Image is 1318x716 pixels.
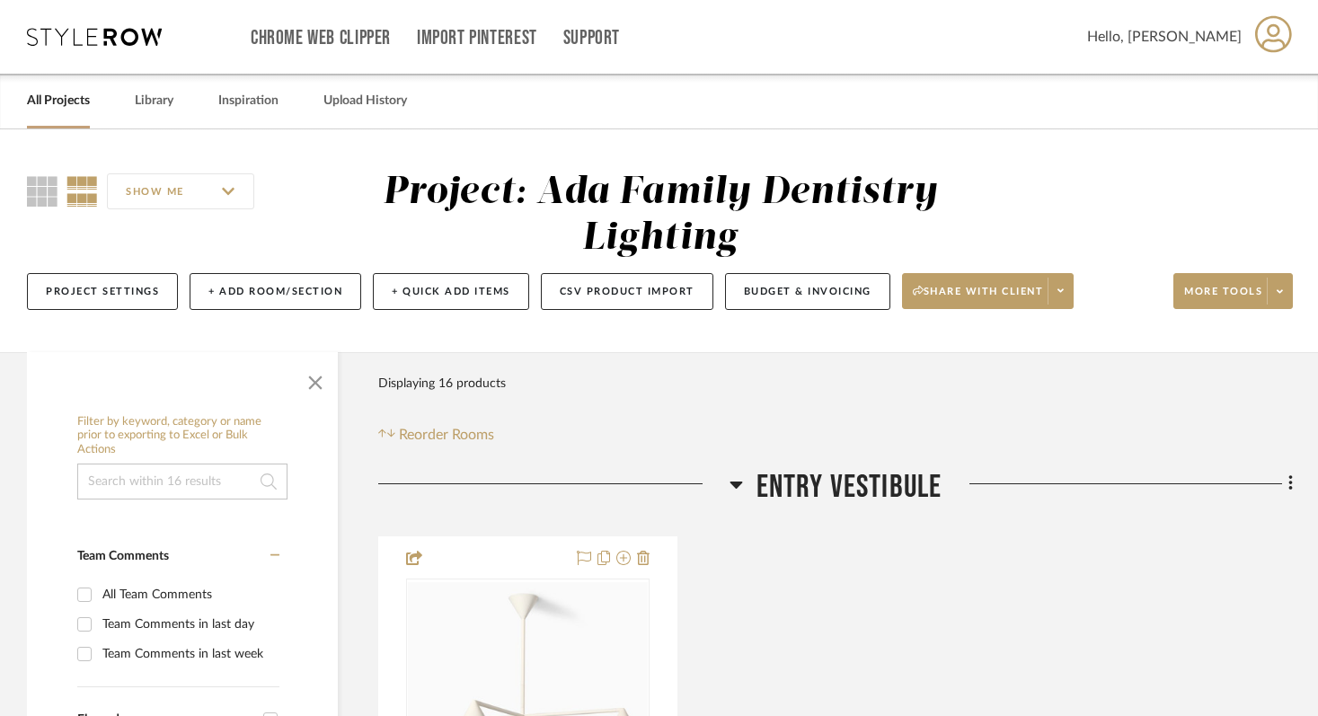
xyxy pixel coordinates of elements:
[102,580,275,609] div: All Team Comments
[102,640,275,668] div: Team Comments in last week
[913,285,1044,312] span: Share with client
[77,464,287,499] input: Search within 16 results
[1087,26,1242,48] span: Hello, [PERSON_NAME]
[297,361,333,397] button: Close
[373,273,529,310] button: + Quick Add Items
[102,610,275,639] div: Team Comments in last day
[417,31,537,46] a: Import Pinterest
[1184,285,1262,312] span: More tools
[27,273,178,310] button: Project Settings
[27,89,90,113] a: All Projects
[725,273,890,310] button: Budget & Invoicing
[323,89,407,113] a: Upload History
[378,424,494,446] button: Reorder Rooms
[77,550,169,562] span: Team Comments
[541,273,713,310] button: CSV Product Import
[756,468,942,507] span: Entry Vestibule
[135,89,173,113] a: Library
[563,31,620,46] a: Support
[77,415,287,457] h6: Filter by keyword, category or name prior to exporting to Excel or Bulk Actions
[383,173,938,257] div: Project: Ada Family Dentistry Lighting
[218,89,279,113] a: Inspiration
[251,31,391,46] a: Chrome Web Clipper
[190,273,361,310] button: + Add Room/Section
[399,424,494,446] span: Reorder Rooms
[902,273,1075,309] button: Share with client
[378,366,506,402] div: Displaying 16 products
[1173,273,1293,309] button: More tools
